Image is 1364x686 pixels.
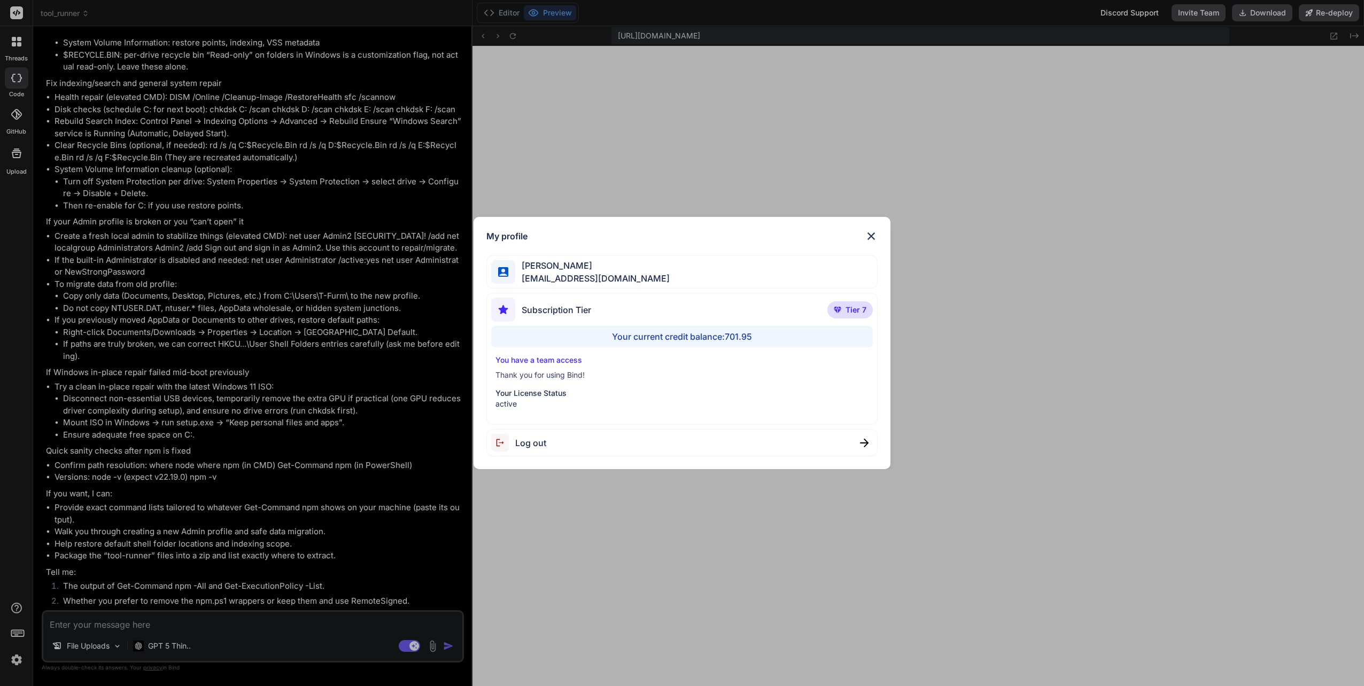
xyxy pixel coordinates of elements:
[495,399,869,409] p: active
[860,439,869,447] img: close
[834,307,841,313] img: premium
[495,388,869,399] p: Your License Status
[495,370,869,380] p: Thank you for using Bind!
[515,272,670,285] span: [EMAIL_ADDRESS][DOMAIN_NAME]
[515,436,546,449] span: Log out
[486,230,528,243] h1: My profile
[846,305,866,315] span: Tier 7
[495,355,869,365] p: You have a team access
[498,267,508,277] img: profile
[491,434,515,451] img: logout
[491,326,873,347] div: Your current credit balance: 701.95
[865,230,878,243] img: close
[491,298,515,322] img: subscription
[515,259,670,272] span: [PERSON_NAME]
[522,303,591,316] span: Subscription Tier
